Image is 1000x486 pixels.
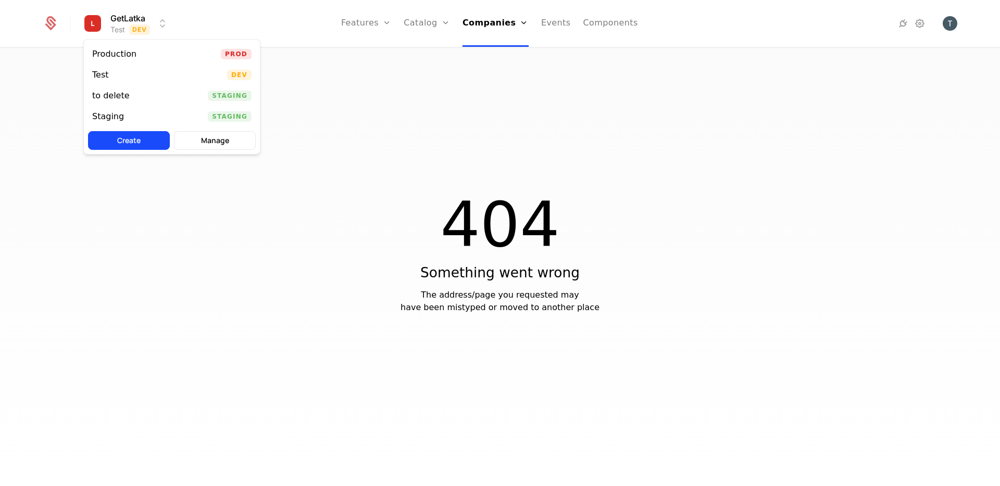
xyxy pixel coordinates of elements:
[83,39,260,155] div: Select environment
[92,112,124,121] div: Staging
[208,111,252,122] span: Staging
[174,131,256,150] button: Manage
[88,131,170,150] button: Create
[221,49,252,59] span: Prod
[92,92,130,100] div: to delete
[92,50,136,58] div: Production
[92,71,109,79] div: Test
[227,70,252,80] span: Dev
[208,91,252,101] span: Staging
